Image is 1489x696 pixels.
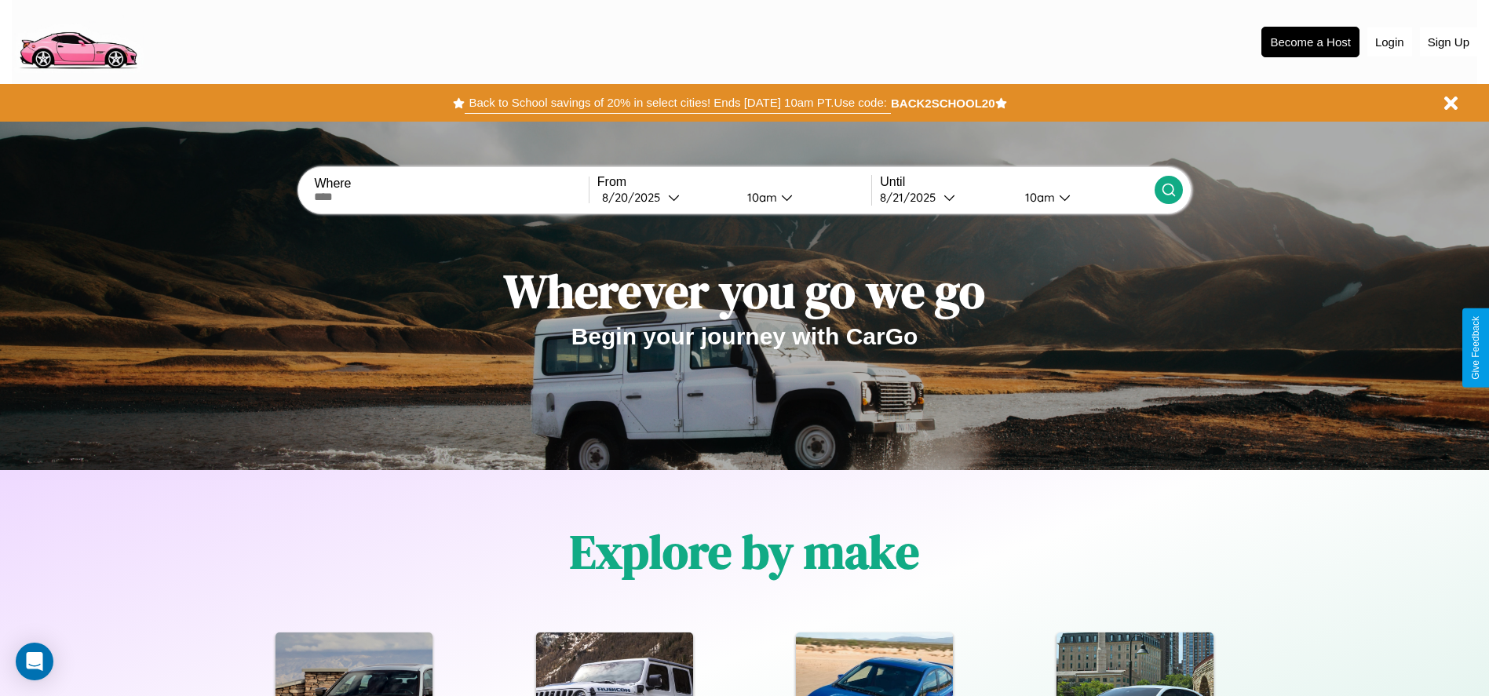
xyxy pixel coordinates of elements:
[602,190,668,205] div: 8 / 20 / 2025
[16,643,53,680] div: Open Intercom Messenger
[597,189,735,206] button: 8/20/2025
[735,189,872,206] button: 10am
[891,97,995,110] b: BACK2SCHOOL20
[1017,190,1059,205] div: 10am
[1470,316,1481,380] div: Give Feedback
[12,8,144,73] img: logo
[597,175,871,189] label: From
[1261,27,1359,57] button: Become a Host
[465,92,890,114] button: Back to School savings of 20% in select cities! Ends [DATE] 10am PT.Use code:
[570,519,919,584] h1: Explore by make
[1367,27,1412,56] button: Login
[1013,189,1155,206] button: 10am
[1420,27,1477,56] button: Sign Up
[314,177,588,191] label: Where
[739,190,781,205] div: 10am
[880,190,943,205] div: 8 / 21 / 2025
[880,175,1154,189] label: Until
